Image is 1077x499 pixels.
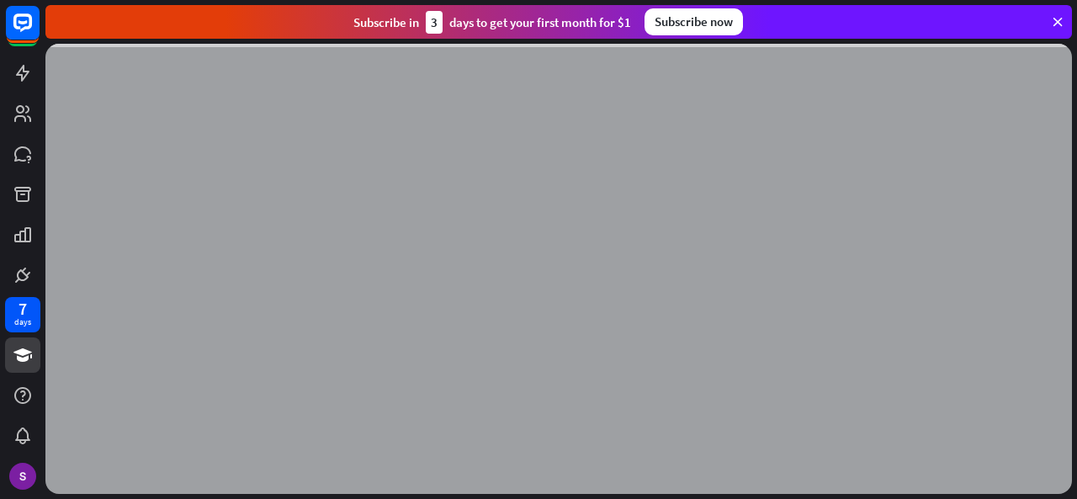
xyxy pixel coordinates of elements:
div: Subscribe now [645,8,743,35]
div: days [14,316,31,328]
a: 7 days [5,297,40,332]
div: 7 [19,301,27,316]
div: 3 [426,11,443,34]
div: Subscribe in days to get your first month for $1 [353,11,631,34]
